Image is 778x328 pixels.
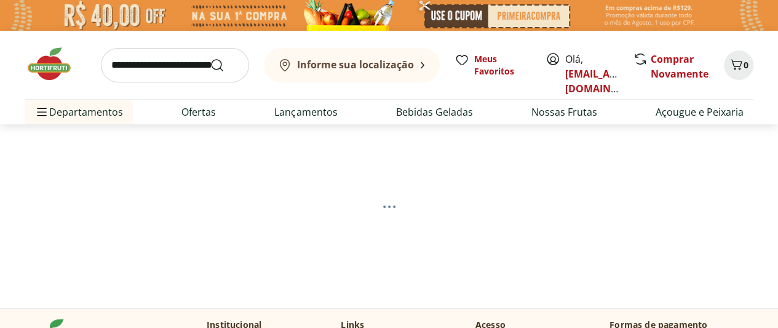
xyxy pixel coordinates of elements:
[724,50,753,80] button: Carrinho
[565,67,651,95] a: [EMAIL_ADDRESS][DOMAIN_NAME]
[34,97,49,127] button: Menu
[744,59,748,71] span: 0
[531,105,597,119] a: Nossas Frutas
[656,105,744,119] a: Açougue e Peixaria
[181,105,216,119] a: Ofertas
[474,53,531,78] span: Meus Favoritos
[297,58,414,71] b: Informe sua localização
[25,46,86,82] img: Hortifruti
[454,53,531,78] a: Meus Favoritos
[210,58,239,73] button: Submit Search
[34,97,123,127] span: Departamentos
[396,105,473,119] a: Bebidas Geladas
[101,48,249,82] input: search
[264,48,440,82] button: Informe sua localização
[565,52,620,96] span: Olá,
[651,52,709,81] a: Comprar Novamente
[274,105,337,119] a: Lançamentos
